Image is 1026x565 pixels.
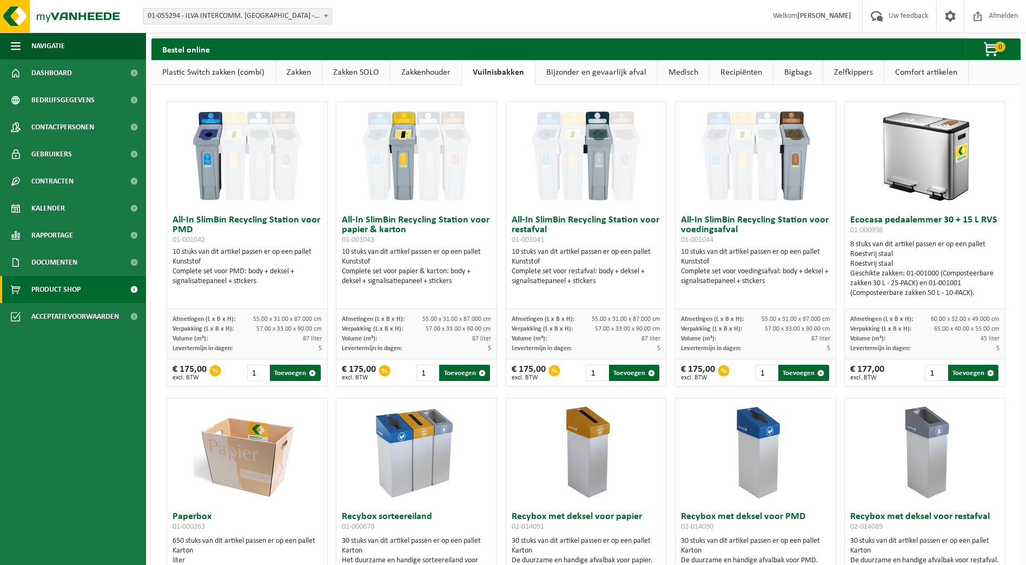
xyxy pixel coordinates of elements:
span: Levertermijn in dagen: [173,345,233,352]
input: 1 [925,365,946,381]
span: Volume (m³): [681,336,716,342]
span: Levertermijn in dagen: [512,345,572,352]
h3: Recybox met deksel voor PMD [681,512,830,534]
h3: Recybox met deksel voor restafval [850,512,999,534]
a: Zelfkippers [823,60,884,85]
span: Dashboard [31,60,72,87]
span: Verpakking (L x B x H): [681,326,742,332]
span: 57.00 x 33.00 x 90.00 cm [426,326,491,332]
div: Kunststof [512,257,661,267]
div: Karton [512,546,661,556]
h3: Paperbox [173,512,322,534]
span: Acceptatievoorwaarden [31,303,119,330]
img: 01-001044 [701,102,810,210]
h3: All-In SlimBin Recycling Station voor voedingsafval [681,215,830,245]
div: Karton [173,546,322,556]
a: Bigbags [773,60,823,85]
span: 5 [996,345,999,352]
span: Documenten [31,249,77,276]
div: Complete set voor papier & karton: body + deksel + signalisatiepaneel + stickers [342,267,491,286]
input: 1 [247,365,269,381]
span: Volume (m³): [173,336,208,342]
span: Contracten [31,168,74,195]
span: Gebruikers [31,141,72,168]
button: Toevoegen [270,365,320,381]
img: 01-000263 [193,398,301,507]
span: excl. BTW [342,375,376,381]
div: Roestvrij staal [850,259,999,269]
span: 01-000263 [173,523,205,531]
div: 10 stuks van dit artikel passen er op een pallet [681,247,830,286]
a: Vuilnisbakken [462,60,535,85]
div: € 177,00 [850,365,884,381]
div: Kunststof [342,257,491,267]
span: Afmetingen (L x B x H): [512,316,574,323]
span: 01-055294 - ILVA INTERCOMM. EREMBODEGEM - EREMBODEGEM [143,9,332,24]
img: 01-001041 [532,102,640,210]
span: 55.00 x 31.00 x 87.000 cm [422,316,491,323]
button: Toevoegen [778,365,829,381]
span: Verpakking (L x B x H): [173,326,234,332]
span: Volume (m³): [850,336,885,342]
a: Zakkenhouder [390,60,461,85]
div: Kunststof [173,257,322,267]
button: 0 [965,38,1020,60]
h3: All-In SlimBin Recycling Station voor papier & karton [342,215,491,245]
a: Zakken [276,60,322,85]
div: 8 stuks van dit artikel passen er op een pallet [850,240,999,298]
span: 02-014089 [850,523,883,531]
input: 1 [586,365,607,381]
span: Afmetingen (L x B x H): [173,316,235,323]
h3: Recybox met deksel voor papier [512,512,661,534]
span: excl. BTW [681,375,715,381]
span: Levertermijn in dagen: [850,345,910,352]
img: 01-000998 [871,102,979,210]
div: Roestvrij staal [850,249,999,259]
span: 87 liter [641,336,660,342]
input: 1 [756,365,777,381]
strong: [PERSON_NAME] [797,12,851,20]
span: Afmetingen (L x B x H): [850,316,913,323]
span: 5 [657,345,660,352]
span: 01-000998 [850,226,883,234]
span: 01-001043 [342,236,374,244]
div: Karton [850,546,999,556]
span: Volume (m³): [342,336,377,342]
span: 65.00 x 40.00 x 55.00 cm [934,326,999,332]
h2: Bestel online [151,38,221,60]
span: 57.00 x 33.00 x 90.00 cm [595,326,660,332]
span: 57.00 x 33.00 x 90.00 cm [765,326,830,332]
span: Navigatie [31,32,65,60]
span: 5 [827,345,830,352]
span: Verpakking (L x B x H): [850,326,911,332]
div: Complete set voor voedingsafval: body + deksel + signalisatiepaneel + stickers [681,267,830,286]
span: Verpakking (L x B x H): [342,326,403,332]
span: 45 liter [981,336,999,342]
img: 02-014091 [532,398,640,507]
h3: All-In SlimBin Recycling Station voor restafval [512,215,661,245]
div: Complete set voor PMD: body + deksel + signalisatiepaneel + stickers [173,267,322,286]
div: € 175,00 [512,365,546,381]
img: 02-014090 [701,398,810,507]
img: 02-014089 [871,398,979,507]
h3: All-In SlimBin Recycling Station voor PMD [173,215,322,245]
span: Levertermijn in dagen: [342,345,402,352]
span: Afmetingen (L x B x H): [342,316,405,323]
img: 01-001043 [362,102,471,210]
span: excl. BTW [173,375,207,381]
button: Toevoegen [439,365,489,381]
div: 10 stuks van dit artikel passen er op een pallet [342,247,491,286]
button: Toevoegen [948,365,998,381]
span: 87 liter [303,336,322,342]
span: 5 [319,345,322,352]
span: 87 liter [472,336,491,342]
div: € 175,00 [173,365,207,381]
div: € 175,00 [681,365,715,381]
span: Contactpersonen [31,114,94,141]
button: Toevoegen [609,365,659,381]
a: Recipiënten [710,60,773,85]
span: Bedrijfsgegevens [31,87,95,114]
a: Medisch [658,60,709,85]
span: Afmetingen (L x B x H): [681,316,744,323]
input: 1 [416,365,438,381]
